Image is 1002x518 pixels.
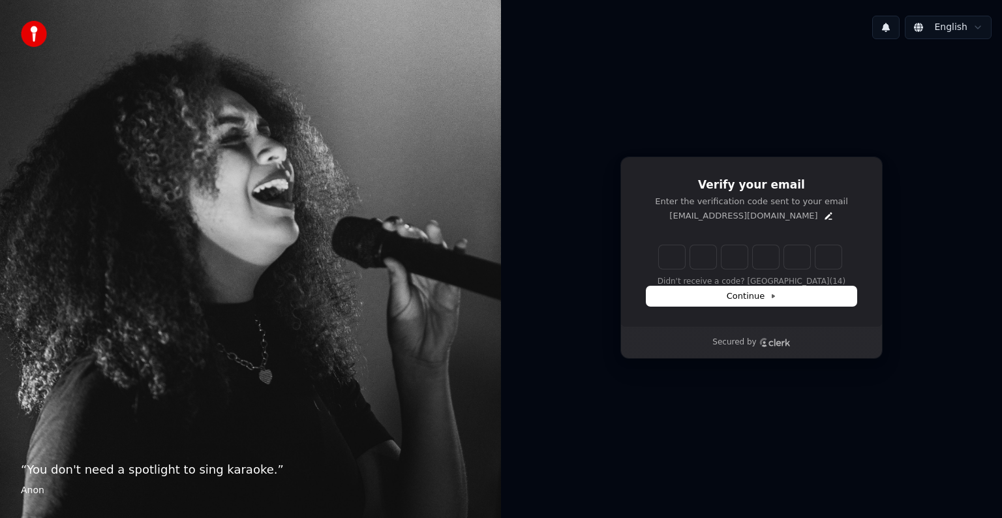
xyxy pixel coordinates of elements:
a: Clerk logo [759,338,791,347]
h1: Verify your email [646,177,857,193]
div: Verification code input [656,243,844,271]
p: “ You don't need a spotlight to sing karaoke. ” [21,461,480,479]
img: youka [21,21,47,47]
input: Digit 6 [815,245,842,269]
p: Secured by [712,337,756,348]
footer: Anon [21,484,480,497]
input: Digit 4 [753,245,779,269]
input: Digit 3 [721,245,748,269]
p: [EMAIL_ADDRESS][DOMAIN_NAME] [669,210,817,222]
p: Enter the verification code sent to your email [646,196,857,207]
input: Enter verification code. Digit 1 [659,245,685,269]
button: Continue [646,286,857,306]
span: Continue [727,290,776,302]
input: Digit 5 [784,245,810,269]
button: Edit [823,211,834,221]
input: Digit 2 [690,245,716,269]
